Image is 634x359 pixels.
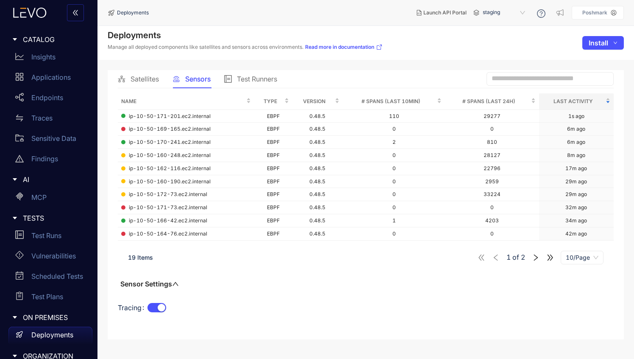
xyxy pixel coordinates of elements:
[589,39,608,47] span: Install
[490,230,494,237] span: 0
[292,201,343,214] td: 0.48.5
[254,162,292,175] td: EBPF
[292,175,343,188] td: 0.48.5
[129,231,207,237] span: ip-10-50-164-76.ec2.internal
[23,214,86,222] span: TESTS
[31,94,63,101] p: Endpoints
[445,93,539,110] th: # Spans (last 24h)
[108,30,383,40] h4: Deployments
[392,217,396,224] span: 1
[8,109,92,130] a: Traces
[346,97,435,106] span: # Spans (last 10min)
[12,314,18,320] span: caret-right
[484,113,501,119] span: 29277
[565,179,587,185] div: 29m ago
[292,149,343,162] td: 0.48.5
[31,135,76,142] p: Sensitive Data
[31,252,76,260] p: Vulnerabilities
[565,165,587,171] div: 17m ago
[8,150,92,171] a: Findings
[254,201,292,214] td: EBPF
[118,301,147,314] label: Tracing
[5,309,92,326] div: ON PREMISES
[565,231,587,237] div: 42m ago
[542,97,604,106] span: Last Activity
[532,254,539,261] span: right
[568,113,584,119] div: 1s ago
[23,176,86,183] span: AI
[8,227,92,247] a: Test Runs
[129,218,207,224] span: ip-10-50-166-42.ec2.internal
[185,75,211,83] span: Sensors
[31,272,83,280] p: Scheduled Tests
[410,6,473,20] button: Launch API Portal
[254,227,292,241] td: EBPF
[490,126,494,132] span: 0
[129,126,211,132] span: ip-10-50-169-165.ec2.internal
[254,149,292,162] td: EBPF
[392,204,396,210] span: 0
[31,194,47,201] p: MCP
[129,179,211,185] span: ip-10-50-160-190.ec2.internal
[292,227,343,241] td: 0.48.5
[147,303,166,312] button: Tracing
[8,189,92,209] a: MCP
[8,89,92,109] a: Endpoints
[8,48,92,69] a: Insights
[613,41,617,45] span: down
[392,178,396,185] span: 0
[566,251,598,264] span: 10/Page
[305,44,383,50] a: Read more in documentation
[15,154,24,163] span: warning
[392,126,396,132] span: 0
[254,188,292,201] td: EBPF
[15,114,24,122] span: swap
[392,230,396,237] span: 0
[484,165,501,171] span: 22796
[12,353,18,359] span: caret-right
[5,209,92,227] div: TESTS
[108,44,383,50] p: Manage all deployed components like satellites and sensors across environments.
[392,152,396,158] span: 0
[31,73,71,81] p: Applications
[129,139,211,145] span: ip-10-50-170-241.ec2.internal
[31,232,61,239] p: Test Runs
[258,97,282,106] span: Type
[448,97,529,106] span: # Spans (last 24h)
[131,75,159,83] span: Satellites
[582,10,607,16] p: Poshmark
[343,93,445,110] th: # Spans (last 10min)
[392,191,396,197] span: 0
[254,93,292,110] th: Type
[292,188,343,201] td: 0.48.5
[565,191,587,197] div: 29m ago
[392,165,396,171] span: 0
[254,175,292,188] td: EBPF
[484,152,501,158] span: 28127
[72,9,79,17] span: double-left
[485,178,499,185] span: 2959
[567,139,585,145] div: 6m ago
[392,139,396,145] span: 2
[565,218,587,224] div: 34m ago
[67,4,84,21] button: double-left
[5,171,92,188] div: AI
[12,36,18,42] span: caret-right
[12,177,18,182] span: caret-right
[121,97,245,106] span: Name
[487,139,497,145] span: 810
[172,280,179,287] span: up
[254,214,292,227] td: EBPF
[129,205,207,210] span: ip-10-50-171-73.ec2.internal
[5,31,92,48] div: CATALOG
[8,69,92,89] a: Applications
[292,93,343,110] th: Version
[118,93,254,110] th: Name
[31,293,63,300] p: Test Plans
[8,327,92,347] a: Deployments
[484,191,501,197] span: 33224
[506,253,525,261] span: of
[129,165,211,171] span: ip-10-50-162-116.ec2.internal
[254,136,292,149] td: EBPF
[118,280,181,288] button: Sensor Settingsup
